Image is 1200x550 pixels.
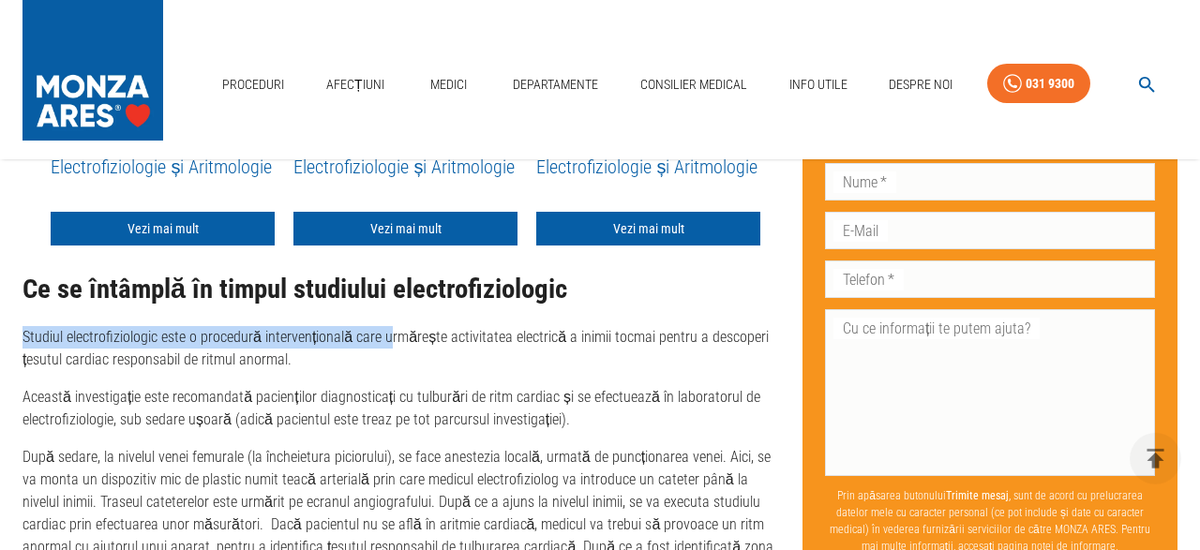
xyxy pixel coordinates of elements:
a: Vezi mai mult [536,212,760,246]
a: Medici [418,66,478,104]
p: Această investigație este recomandată pacienților diagnosticați cu tulburări de ritm cardiac și s... [22,386,787,431]
a: Consilier Medical [633,66,755,104]
p: Studiul electrofiziologic este o procedură intervențională care urmărește activitatea electrică a... [22,326,787,371]
h5: Electrofiziologie și Aritmologie [293,155,517,180]
h5: Electrofiziologie și Aritmologie [51,155,275,180]
div: 031 9300 [1026,72,1074,96]
a: Despre Noi [881,66,960,104]
a: Departamente [505,66,606,104]
b: Trimite mesaj [946,489,1009,502]
h2: Ce se întâmplă în timpul studiului electrofiziologic [22,275,787,305]
a: Afecțiuni [319,66,392,104]
button: delete [1130,433,1181,484]
a: Proceduri [215,66,292,104]
h5: Electrofiziologie și Aritmologie [536,155,760,180]
a: Info Utile [782,66,855,104]
a: Vezi mai mult [293,212,517,246]
a: 031 9300 [987,64,1090,104]
a: Vezi mai mult [51,212,275,246]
